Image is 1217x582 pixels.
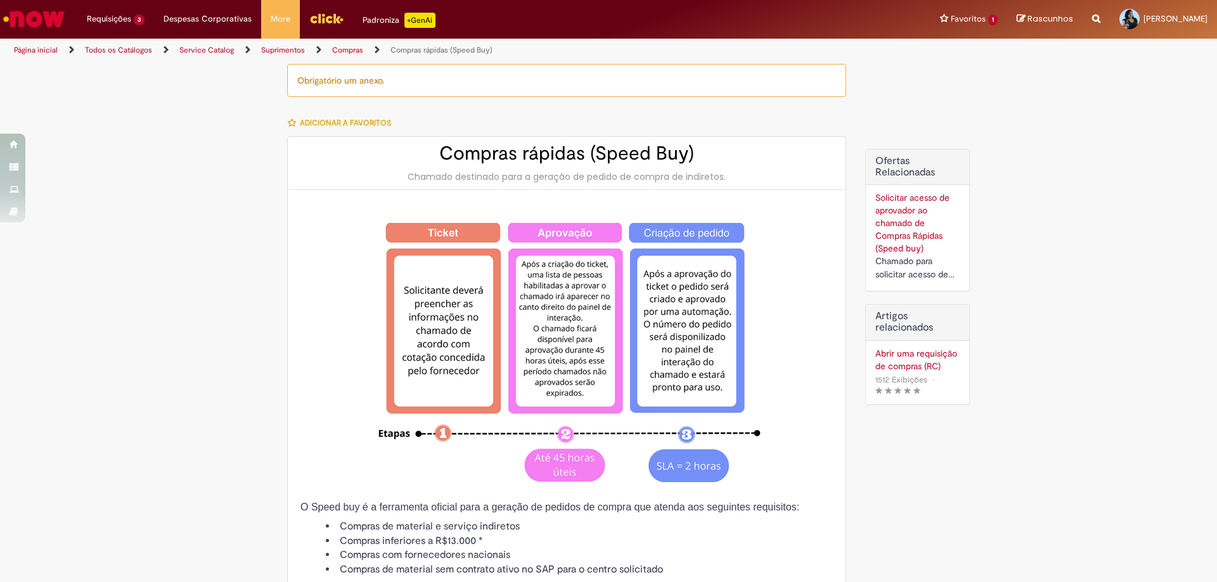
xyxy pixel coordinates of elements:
li: Compras de material sem contrato ativo no SAP para o centro solicitado [326,562,833,577]
span: More [271,13,290,25]
div: Chamado destinado para a geração de pedido de compra de indiretos. [300,170,833,183]
a: Rascunhos [1017,13,1073,25]
li: Compras com fornecedores nacionais [326,548,833,562]
a: Compras rápidas (Speed Buy) [390,45,493,55]
a: Service Catalog [179,45,234,55]
h2: Compras rápidas (Speed Buy) [300,143,833,164]
span: Despesas Corporativas [164,13,252,25]
span: Favoritos [951,13,986,25]
p: +GenAi [404,13,435,28]
div: Ofertas Relacionadas [865,149,970,291]
a: Suprimentos [261,45,305,55]
img: ServiceNow [1,6,67,32]
li: Compras de material e serviço indiretos [326,519,833,534]
span: • [930,371,937,388]
div: Chamado para solicitar acesso de aprovador ao ticket de Speed buy [875,255,960,281]
h3: Artigos relacionados [875,311,960,333]
ul: Trilhas de página [10,39,802,62]
span: Adicionar a Favoritos [300,118,391,128]
a: Solicitar acesso de aprovador ao chamado de Compras Rápidas (Speed buy) [875,192,950,254]
div: Obrigatório um anexo. [287,64,846,97]
div: Padroniza [363,13,435,28]
h2: Ofertas Relacionadas [875,156,960,178]
a: Página inicial [14,45,58,55]
button: Adicionar a Favoritos [287,110,398,136]
span: O Speed buy é a ferramenta oficial para a geração de pedidos de compra que atenda aos seguintes r... [300,502,799,512]
span: 1512 Exibições [875,374,927,385]
span: [PERSON_NAME] [1143,13,1207,24]
span: 3 [134,15,145,25]
li: Compras inferiores a R$13.000 * [326,534,833,548]
a: Abrir uma requisição de compras (RC) [875,347,960,372]
a: Compras [332,45,363,55]
a: Todos os Catálogos [85,45,152,55]
span: Rascunhos [1027,13,1073,25]
span: Requisições [87,13,131,25]
span: 1 [988,15,998,25]
img: click_logo_yellow_360x200.png [309,9,344,28]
